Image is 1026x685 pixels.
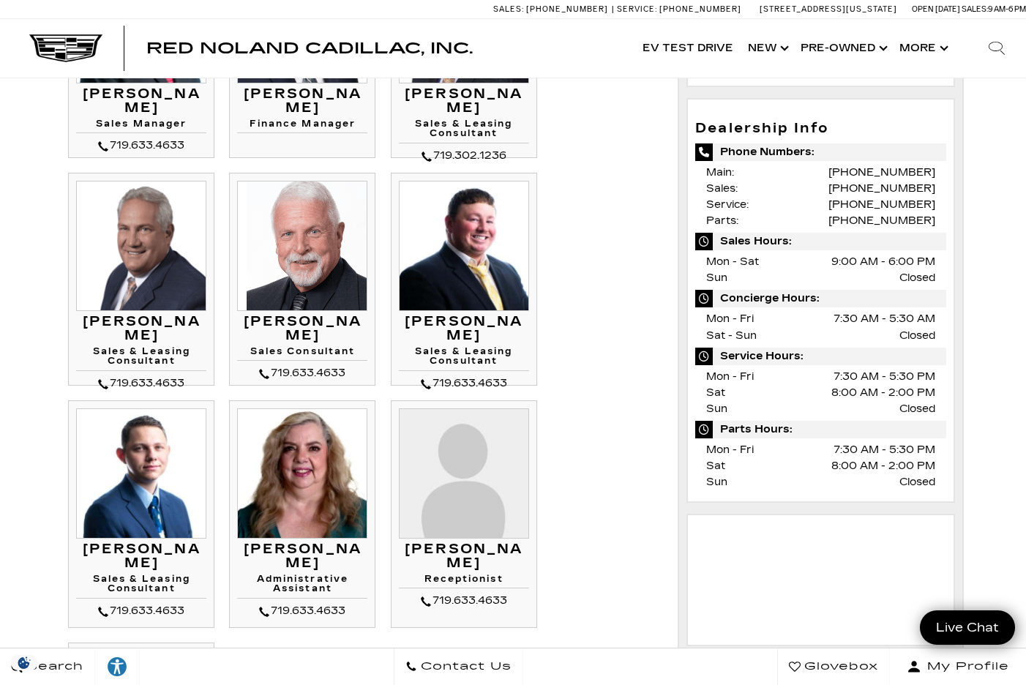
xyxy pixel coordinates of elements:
h3: [PERSON_NAME] [76,315,206,344]
span: My Profile [921,656,1009,677]
div: 719.633.4633 [76,137,206,154]
a: [PHONE_NUMBER] [828,214,935,227]
span: Live Chat [929,619,1006,636]
div: 719.633.4633 [237,364,367,382]
h3: [PERSON_NAME] [237,315,367,344]
h4: Sales Manager [76,119,206,133]
span: [PHONE_NUMBER] [659,4,741,14]
span: 8:00 AM - 2:00 PM [831,458,935,474]
div: 719.633.4633 [76,375,206,392]
h4: Sales & Leasing Consultant [76,347,206,370]
h3: [PERSON_NAME] [399,315,529,344]
div: 719.302.1236 [399,147,529,165]
h4: Finance Manager [237,119,367,133]
span: Sat [706,460,725,472]
h3: [PERSON_NAME] [399,87,529,116]
span: Concierge Hours: [695,290,946,307]
span: Sun [706,476,727,488]
span: Closed [899,328,935,344]
span: Glovebox [801,656,878,677]
h3: Dealership Info [695,121,946,136]
span: 7:30 AM - 5:30 PM [834,442,935,458]
h4: Administrative Assistant [237,574,367,598]
span: Search [23,656,83,677]
a: Glovebox [777,648,890,685]
span: Main: [706,166,734,179]
span: Sun [706,403,727,415]
div: 719.633.4633 [399,375,529,392]
span: Closed [899,270,935,286]
span: Red Noland Cadillac, Inc. [146,40,473,57]
span: Open [DATE] [912,4,960,14]
span: [PHONE_NUMBER] [526,4,608,14]
a: New [741,19,793,78]
a: Live Chat [920,610,1015,645]
a: Sales: [PHONE_NUMBER] [493,5,612,13]
a: [PHONE_NUMBER] [828,182,935,195]
a: Red Noland Cadillac, Inc. [146,41,473,56]
span: Sun [706,272,727,284]
img: Cadillac Dark Logo with Cadillac White Text [29,34,102,62]
span: Closed [899,474,935,490]
span: 7:30 AM - 5:30 AM [834,311,935,327]
button: More [892,19,953,78]
h4: Sales & Leasing Consultant [76,574,206,598]
span: Parts Hours: [695,421,946,438]
span: Mon - Fri [706,370,754,383]
a: [PHONE_NUMBER] [828,198,935,211]
a: [PHONE_NUMBER] [828,166,935,179]
div: 719.633.4633 [399,592,529,610]
span: Parts: [706,214,738,227]
h3: [PERSON_NAME] [237,542,367,572]
h4: Sales & Leasing Consultant [399,119,529,143]
h4: Sales Consultant [237,347,367,361]
a: Pre-Owned [793,19,892,78]
span: Service: [617,4,657,14]
span: Sat - Sun [706,329,757,342]
a: Service: [PHONE_NUMBER] [612,5,745,13]
a: Explore your accessibility options [95,648,140,685]
a: [STREET_ADDRESS][US_STATE] [760,4,897,14]
h4: Sales & Leasing Consultant [399,347,529,370]
img: Opt-Out Icon [7,655,41,670]
span: Service Hours: [695,348,946,365]
a: Contact Us [394,648,523,685]
h3: [PERSON_NAME] [399,542,529,572]
span: 9 AM-6 PM [988,4,1026,14]
span: 9:00 AM - 6:00 PM [831,254,935,270]
span: Sales: [706,182,738,195]
div: Explore your accessibility options [95,656,139,678]
h3: [PERSON_NAME] [76,87,206,116]
span: Contact Us [417,656,512,677]
span: Mon - Sat [706,255,759,268]
iframe: Google Maps iframe [695,523,946,632]
h4: Receptionist [399,574,529,588]
span: Sales: [493,4,524,14]
button: Open user profile menu [890,648,1026,685]
span: Sales: [962,4,988,14]
div: Search [967,19,1026,78]
span: Mon - Fri [706,312,754,325]
span: Sales Hours: [695,233,946,250]
span: Phone Numbers: [695,143,946,161]
div: 719.633.4633 [237,602,367,620]
span: 7:30 AM - 5:30 PM [834,369,935,385]
span: Service: [706,198,749,211]
span: Closed [899,401,935,417]
h3: [PERSON_NAME] [237,87,367,116]
section: Click to Open Cookie Consent Modal [7,655,41,670]
span: Mon - Fri [706,443,754,456]
span: 8:00 AM - 2:00 PM [831,385,935,401]
div: 719.633.4633 [76,602,206,620]
h3: [PERSON_NAME] [76,542,206,572]
span: Sat [706,386,725,399]
a: EV Test Drive [635,19,741,78]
